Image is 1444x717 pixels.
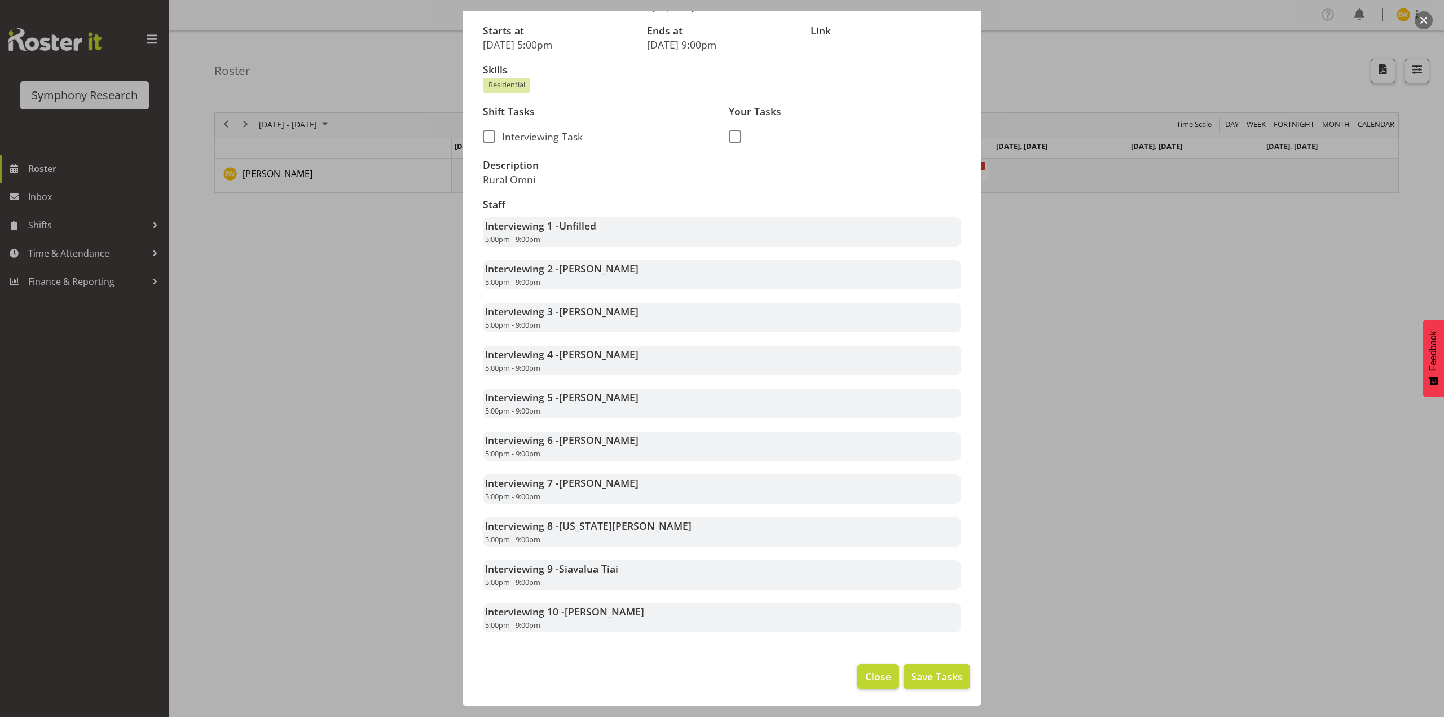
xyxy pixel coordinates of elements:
[559,262,639,275] span: [PERSON_NAME]
[811,25,961,37] h3: Link
[559,390,639,404] span: [PERSON_NAME]
[485,219,596,232] strong: Interviewing 1 -
[857,664,898,689] button: Close
[483,160,715,171] h3: Description
[483,173,715,186] p: Rural Omni
[485,433,639,447] strong: Interviewing 6 -
[485,262,639,275] strong: Interviewing 2 -
[488,80,525,90] span: Residential
[865,669,891,684] span: Close
[559,519,692,533] span: [US_STATE][PERSON_NAME]
[485,605,644,618] strong: Interviewing 10 -
[1428,331,1438,371] span: Feedback
[559,562,618,575] span: Siavalua Tiai
[485,320,540,330] span: 5:00pm - 9:00pm
[485,390,639,404] strong: Interviewing 5 -
[485,363,540,373] span: 5:00pm - 9:00pm
[559,476,639,490] span: [PERSON_NAME]
[485,448,540,459] span: 5:00pm - 9:00pm
[485,491,540,502] span: 5:00pm - 9:00pm
[904,664,970,689] button: Save Tasks
[647,25,798,37] h3: Ends at
[559,433,639,447] span: [PERSON_NAME]
[485,234,540,244] span: 5:00pm - 9:00pm
[911,669,963,684] span: Save Tasks
[495,130,583,143] span: Interviewing Task
[483,64,961,76] h3: Skills
[483,25,633,37] h3: Starts at
[483,199,961,210] h3: Staff
[485,562,618,575] strong: Interviewing 9 -
[647,38,798,51] p: [DATE] 9:00pm
[483,38,633,51] p: [DATE] 5:00pm
[1423,320,1444,397] button: Feedback - Show survey
[485,577,540,587] span: 5:00pm - 9:00pm
[485,519,692,533] strong: Interviewing 8 -
[485,277,540,287] span: 5:00pm - 9:00pm
[485,476,639,490] strong: Interviewing 7 -
[559,219,596,232] span: Unfilled
[729,106,961,117] h3: Your Tasks
[485,347,639,361] strong: Interviewing 4 -
[559,347,639,361] span: [PERSON_NAME]
[485,620,540,630] span: 5:00pm - 9:00pm
[485,534,540,544] span: 5:00pm - 9:00pm
[483,106,715,117] h3: Shift Tasks
[565,605,644,618] span: [PERSON_NAME]
[485,406,540,416] span: 5:00pm - 9:00pm
[485,305,639,318] strong: Interviewing 3 -
[559,305,639,318] span: [PERSON_NAME]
